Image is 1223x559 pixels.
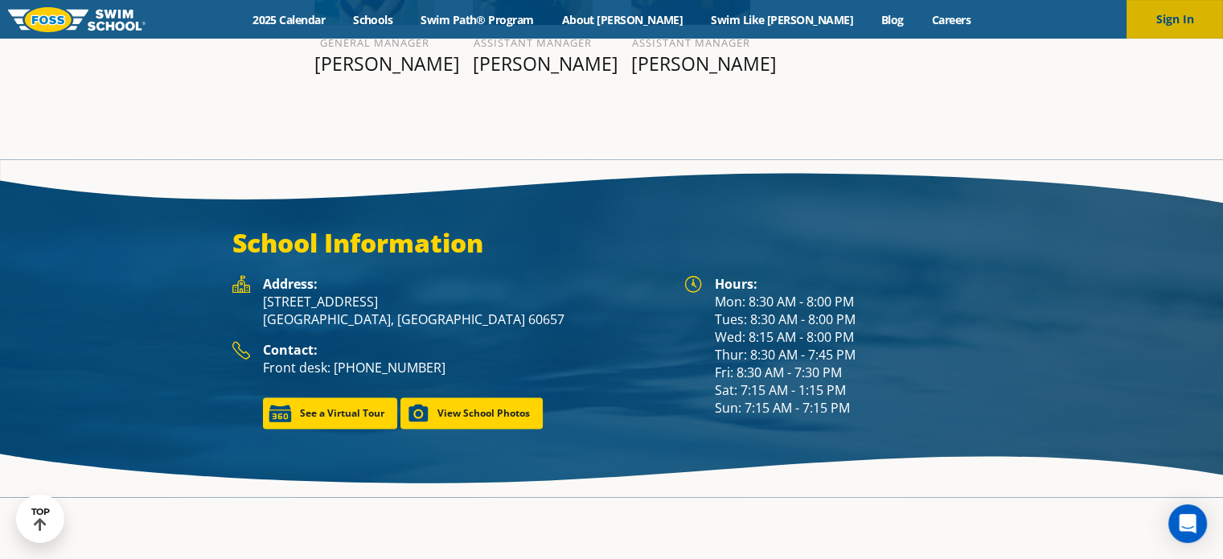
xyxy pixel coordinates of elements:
[232,341,250,360] img: Foss Location Contact
[400,397,543,429] a: View School Photos
[548,12,697,27] a: About [PERSON_NAME]
[232,275,250,293] img: Foss Location Address
[473,52,593,75] p: [PERSON_NAME]
[715,275,757,293] strong: Hours:
[407,12,548,27] a: Swim Path® Program
[314,33,434,52] h6: General Manager
[867,12,917,27] a: Blog
[314,52,434,75] p: [PERSON_NAME]
[715,275,991,417] div: Mon: 8:30 AM - 8:00 PM Tues: 8:30 AM - 8:00 PM Wed: 8:15 AM - 8:00 PM Thur: 8:30 AM - 7:45 PM Fri...
[684,275,702,293] img: Foss Location Hours
[239,12,339,27] a: 2025 Calendar
[631,52,751,75] p: [PERSON_NAME]
[263,275,318,293] strong: Address:
[31,507,50,532] div: TOP
[263,341,318,359] strong: Contact:
[339,12,407,27] a: Schools
[917,12,984,27] a: Careers
[263,359,668,376] p: Front desk: [PHONE_NUMBER]
[473,33,593,52] h6: Assistant Manager
[631,33,751,52] h6: Assistant Manager
[1168,504,1207,543] div: Open Intercom Messenger
[697,12,868,27] a: Swim Like [PERSON_NAME]
[263,397,397,429] a: See a Virtual Tour
[8,7,146,32] img: FOSS Swim School Logo
[232,227,991,259] h3: School Information
[263,293,668,328] p: [STREET_ADDRESS] [GEOGRAPHIC_DATA], [GEOGRAPHIC_DATA] 60657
